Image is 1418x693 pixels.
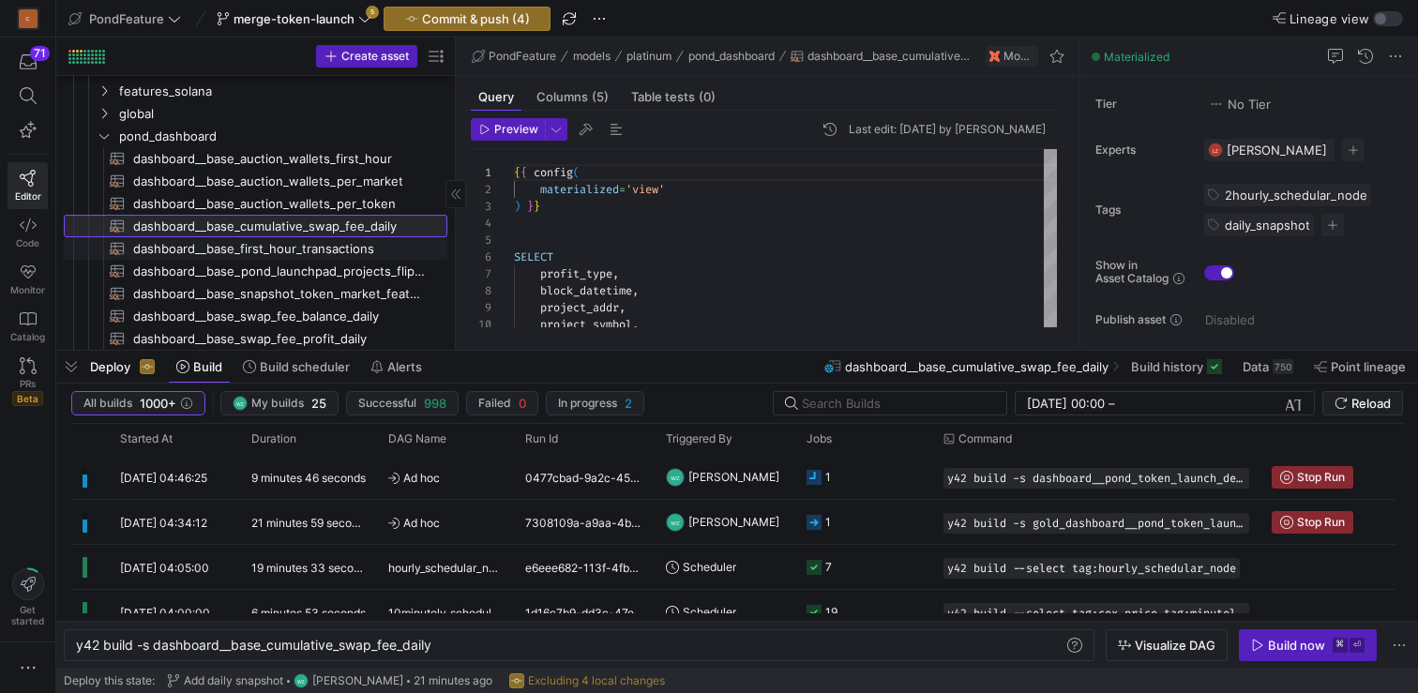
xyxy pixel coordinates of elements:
[514,500,655,544] div: 7308109a-a9aa-4b70-b6b6-cdf86e58b914
[234,351,358,383] button: Build scheduler
[8,561,48,634] button: Getstarted
[140,396,176,411] span: 1000+
[527,199,534,214] span: }
[626,182,665,197] span: 'view'
[251,606,366,620] y42-duration: 6 minutes 53 seconds
[1305,351,1414,383] button: Point lineage
[260,359,350,374] span: Build scheduler
[411,637,431,653] span: aily
[699,91,716,103] span: (0)
[1322,391,1403,415] button: Reload
[1239,629,1377,661] button: Build now⌘⏎
[133,306,426,327] span: dashboard__base_swap_fee_balance_daily​​​​​​​​​​
[20,378,36,389] span: PRs
[64,170,447,192] a: dashboard__base_auction_wallets_per_market​​​​​​​​​​
[64,282,447,305] div: Press SPACE to select this row.
[1290,11,1369,26] span: Lineage view
[1331,359,1406,374] span: Point lineage
[807,432,832,445] span: Jobs
[311,396,326,411] span: 25
[471,118,545,141] button: Preview
[471,316,491,333] div: 10
[478,91,514,103] span: Query
[947,472,1245,485] span: y42 build -s dashboard__pond_token_launch_deposits
[120,471,207,485] span: [DATE] 04:46:25
[119,103,445,125] span: global
[494,123,538,136] span: Preview
[64,7,186,31] button: PondFeature
[362,351,430,383] button: Alerts
[64,147,447,170] div: Press SPACE to select this row.
[525,432,558,445] span: Run Id
[30,46,50,61] div: 71
[1204,92,1275,116] button: No tierNo Tier
[1109,396,1115,411] span: –
[802,396,991,411] input: Search Builds
[119,126,445,147] span: pond_dashboard
[64,305,447,327] div: Press SPACE to select this row.
[825,590,837,634] div: 19
[133,238,426,260] span: dashboard__base_first_hour_transactions​​​​​​​​​​
[1272,511,1353,534] button: Stop Run
[388,432,446,445] span: DAG Name
[16,237,39,249] span: Code
[388,456,503,500] span: Ad hoc
[1234,351,1302,383] button: Data750
[1095,313,1166,326] span: Publish asset
[8,209,48,256] a: Code
[424,396,446,411] span: 998
[989,51,1000,62] img: undefined
[212,7,376,31] button: merge-token-launch
[845,359,1109,374] span: dashboard__base_cumulative_swap_fee_daily
[1225,188,1367,203] span: 2hourly_schedular_node
[1209,97,1224,112] img: No tier
[514,199,520,214] span: )
[1272,466,1353,489] button: Stop Run
[10,284,45,295] span: Monitor
[12,391,43,406] span: Beta
[489,50,556,63] span: PondFeature
[64,260,447,282] a: dashboard__base_pond_launchpad_projects_flippers​​​​​​​​​​
[688,455,779,499] span: [PERSON_NAME]
[64,237,447,260] a: dashboard__base_first_hour_transactions​​​​​​​​​​
[1297,516,1345,529] span: Stop Run
[119,81,445,102] span: features_solana
[471,232,491,249] div: 5
[471,164,491,181] div: 1
[1268,638,1325,653] div: Build now
[1095,98,1189,111] span: Tier
[1095,203,1189,217] span: Tags
[632,317,639,332] span: ,
[666,468,685,487] div: WZ
[471,198,491,215] div: 3
[64,260,447,282] div: Press SPACE to select this row.
[540,182,619,197] span: materialized
[1027,396,1105,411] input: Start datetime
[133,193,426,215] span: dashboard__base_auction_wallets_per_token​​​​​​​​​​
[947,607,1245,620] span: y42 build --select tag:cex_price tag:minutely_schedular_node
[1104,50,1169,64] span: Materialized
[1123,351,1230,383] button: Build history
[619,300,626,315] span: ,
[234,11,354,26] span: merge-token-launch
[471,265,491,282] div: 7
[133,216,426,237] span: dashboard__base_cumulative_swap_fee_daily​​​​​​​​​​
[514,545,655,589] div: e6eee682-113f-4fbc-8182-11cf69e28021
[688,50,775,63] span: pond_dashboard
[133,148,426,170] span: dashboard__base_auction_wallets_first_hour​​​​​​​​​​
[11,604,44,626] span: Get started
[64,170,447,192] div: Press SPACE to select this row.
[133,171,426,192] span: dashboard__base_auction_wallets_per_market​​​​​​​​​​
[64,192,447,215] div: Press SPACE to select this row.
[688,500,779,544] span: [PERSON_NAME]
[1095,259,1169,285] span: Show in Asset Catalog
[71,391,205,415] button: All builds1000+
[312,674,403,687] span: [PERSON_NAME]
[64,192,447,215] a: dashboard__base_auction_wallets_per_token​​​​​​​​​​
[1225,218,1310,233] span: daily_snapshot
[519,396,526,411] span: 0
[251,561,372,575] y42-duration: 19 minutes 33 seconds
[8,350,48,414] a: PRsBeta
[120,432,173,445] span: Started At
[64,237,447,260] div: Press SPACE to select this row.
